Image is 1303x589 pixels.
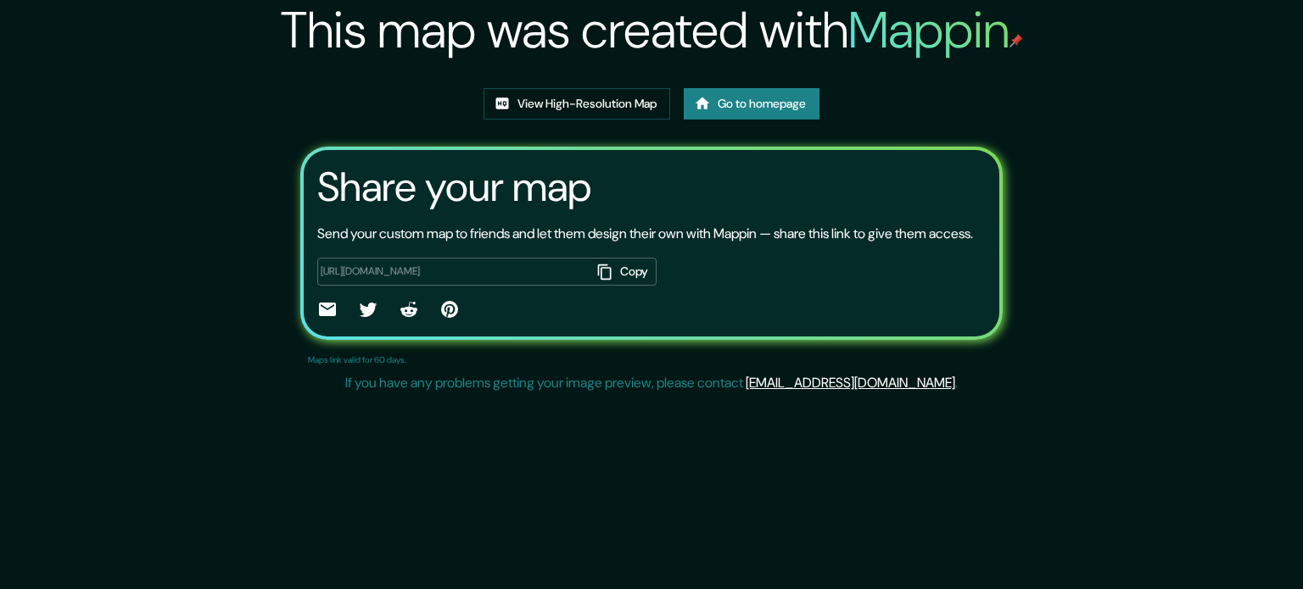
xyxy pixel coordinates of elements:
iframe: Help widget launcher [1152,523,1284,570]
a: Go to homepage [684,88,819,119]
p: If you have any problems getting your image preview, please contact . [345,373,958,393]
button: Copy [590,258,657,286]
a: [EMAIL_ADDRESS][DOMAIN_NAME] [746,374,955,392]
p: Maps link valid for 60 days. [308,353,406,366]
img: mappin-pin [1009,34,1023,47]
h3: Share your map [317,164,591,211]
a: View High-Resolution Map [484,88,670,119]
p: Send your custom map to friends and let them design their own with Mappin — share this link to gi... [317,224,973,244]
